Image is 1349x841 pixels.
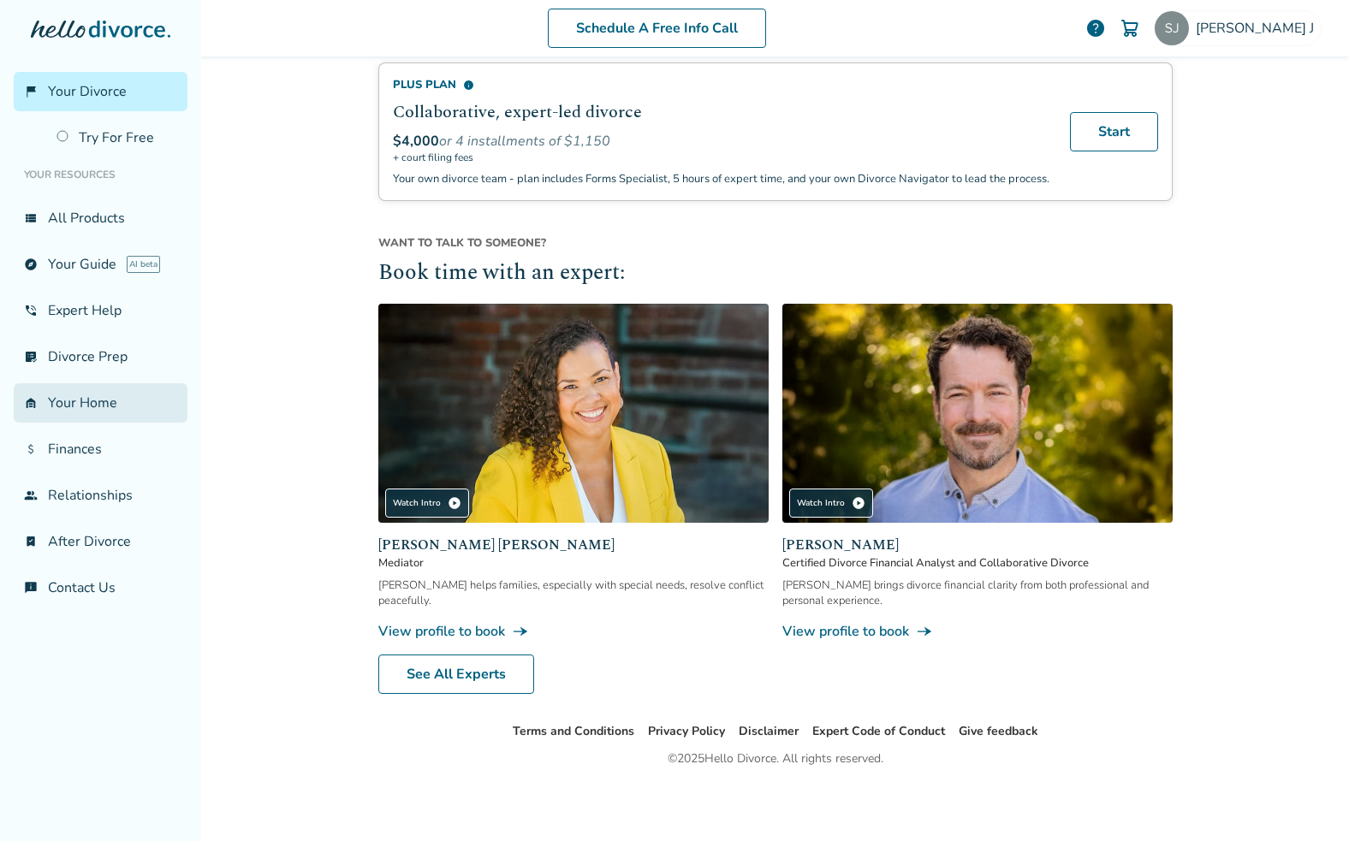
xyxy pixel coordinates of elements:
a: Terms and Conditions [513,723,634,739]
a: view_listAll Products [14,198,187,238]
a: phone_in_talkExpert Help [14,291,187,330]
span: play_circle [852,496,865,510]
h2: Collaborative, expert-led divorce [393,99,1049,125]
span: view_list [24,211,38,225]
li: Give feedback [959,721,1038,742]
img: Cart [1120,18,1140,38]
span: Your Divorce [48,82,127,101]
li: Disclaimer [739,721,799,742]
span: line_end_arrow_notch [512,623,529,640]
a: list_alt_checkDivorce Prep [14,337,187,376]
span: play_circle [448,496,461,510]
h2: Book time with an expert: [378,258,1173,290]
img: mobile.banner-7s@icloud.com [1155,11,1189,45]
a: Privacy Policy [648,723,725,739]
li: Your Resources [14,157,187,192]
div: Watch Intro [385,489,469,518]
a: help [1085,18,1106,38]
a: View profile to bookline_end_arrow_notch [782,622,1173,641]
a: Try For Free [46,118,187,157]
img: John Duffy [782,304,1173,524]
span: chat_info [24,581,38,595]
a: Start [1070,112,1158,151]
span: bookmark_check [24,535,38,548]
a: Expert Code of Conduct [812,723,945,739]
span: flag_2 [24,85,38,98]
a: garage_homeYour Home [14,383,187,423]
iframe: Chat Widget [1263,759,1349,841]
a: bookmark_checkAfter Divorce [14,522,187,561]
a: groupRelationships [14,476,187,515]
span: [PERSON_NAME] [782,535,1173,555]
a: chat_infoContact Us [14,568,187,607]
span: explore [24,258,38,271]
div: or 4 installments of $1,150 [393,132,1049,151]
a: flag_2Your Divorce [14,72,187,111]
span: list_alt_check [24,350,38,364]
span: attach_money [24,442,38,456]
a: attach_moneyFinances [14,429,187,469]
span: Want to talk to someone? [378,235,1173,251]
div: Watch Intro [789,489,873,518]
p: Your own divorce team - plan includes Forms Specialist, 5 hours of expert time, and your own Divo... [393,171,1049,187]
span: info [463,80,474,91]
span: [PERSON_NAME] J [1196,19,1321,38]
span: group [24,489,38,502]
a: See All Experts [378,654,534,694]
span: + court filing fees [393,151,1049,164]
span: $4,000 [393,132,439,151]
a: View profile to bookline_end_arrow_notch [378,622,769,641]
div: [PERSON_NAME] helps families, especially with special needs, resolve conflict peacefully. [378,577,769,608]
span: phone_in_talk [24,304,38,317]
div: © 2025 Hello Divorce. All rights reserved. [668,749,883,769]
span: AI beta [127,256,160,273]
a: Schedule A Free Info Call [548,9,766,48]
span: [PERSON_NAME] [PERSON_NAME] [378,535,769,555]
span: garage_home [24,396,38,410]
span: Mediator [378,555,769,571]
span: line_end_arrow_notch [916,623,933,640]
a: exploreYour GuideAI beta [14,245,187,284]
div: [PERSON_NAME] brings divorce financial clarity from both professional and personal experience. [782,577,1173,608]
div: Plus Plan [393,77,1049,92]
span: Certified Divorce Financial Analyst and Collaborative Divorce [782,555,1173,571]
img: Claudia Brown Coulter [378,304,769,524]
